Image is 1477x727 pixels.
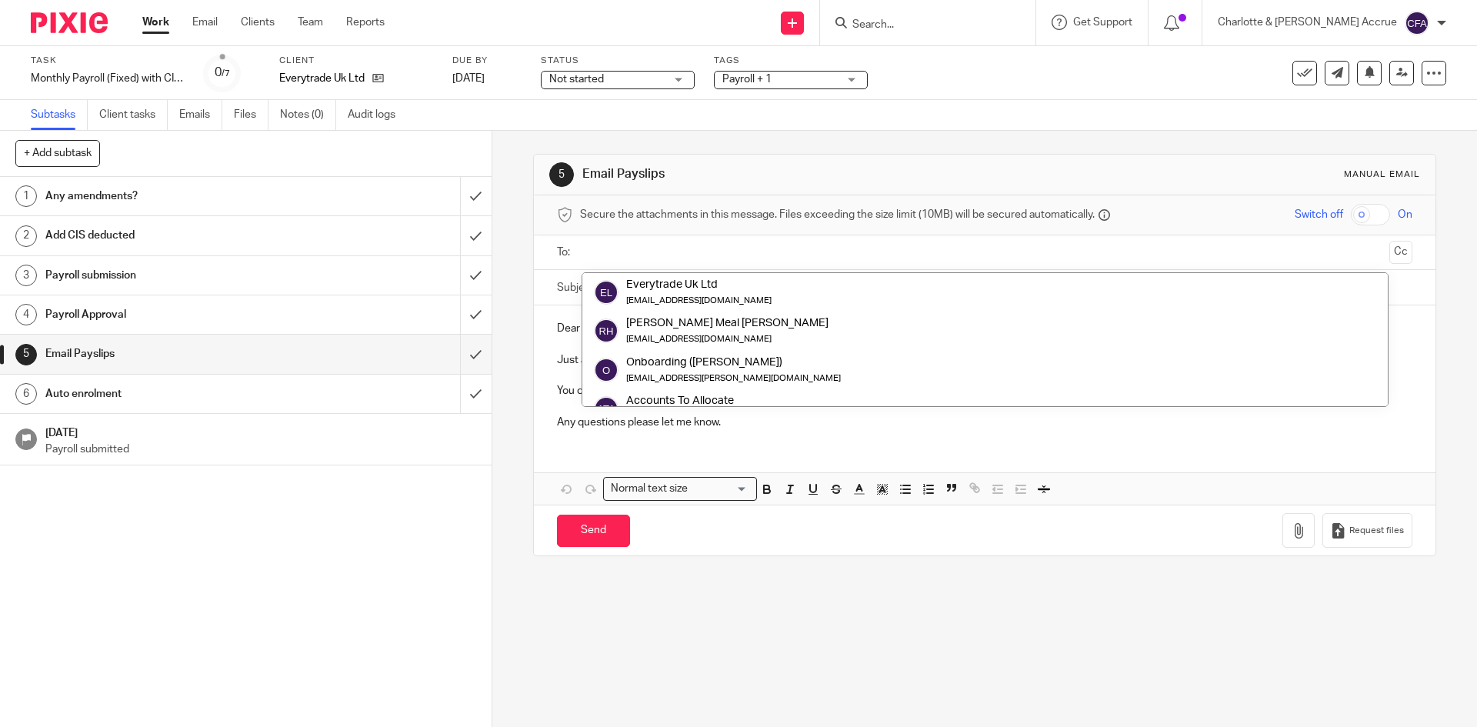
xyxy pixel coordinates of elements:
[15,225,37,247] div: 2
[626,277,772,292] div: Everytrade Uk Ltd
[722,74,772,85] span: Payroll + 1
[1389,241,1412,264] button: Cc
[452,73,485,84] span: [DATE]
[31,12,108,33] img: Pixie
[215,64,230,82] div: 0
[348,100,407,130] a: Audit logs
[15,185,37,207] div: 1
[15,140,100,166] button: + Add subtask
[298,15,323,30] a: Team
[603,477,757,501] div: Search for option
[549,162,574,187] div: 5
[45,442,476,457] p: Payroll submitted
[626,335,772,343] small: [EMAIL_ADDRESS][DOMAIN_NAME]
[1218,15,1397,30] p: Charlotte & [PERSON_NAME] Accrue
[99,100,168,130] a: Client tasks
[1322,513,1412,548] button: Request files
[15,383,37,405] div: 6
[45,382,312,405] h1: Auto enrolment
[1295,207,1343,222] span: Switch off
[45,185,312,208] h1: Any amendments?
[1073,17,1132,28] span: Get Support
[626,296,772,305] small: [EMAIL_ADDRESS][DOMAIN_NAME]
[626,393,841,409] div: Accounts To Allocate
[1398,207,1412,222] span: On
[1349,525,1404,537] span: Request files
[580,207,1095,222] span: Secure the attachments in this message. Files exceeding the size limit (10MB) will be secured aut...
[45,342,312,365] h1: Email Payslips
[45,224,312,247] h1: Add CIS deducted
[234,100,268,130] a: Files
[626,374,841,382] small: [EMAIL_ADDRESS][PERSON_NAME][DOMAIN_NAME]
[15,265,37,286] div: 3
[626,315,829,331] div: [PERSON_NAME] Meal [PERSON_NAME]
[222,69,230,78] small: /7
[557,352,1412,368] p: Just a quick email to let you know the monthly payroll for [DATE] has been submitted.
[179,100,222,130] a: Emails
[714,55,868,67] label: Tags
[557,280,597,295] label: Subject:
[582,166,1018,182] h1: Email Payslips
[142,15,169,30] a: Work
[192,15,218,30] a: Email
[557,415,1412,430] p: Any questions please let me know.
[279,55,433,67] label: Client
[279,71,365,86] p: Everytrade Uk Ltd
[692,481,748,497] input: Search for option
[594,396,618,421] img: svg%3E
[557,321,1412,336] p: Dear [US_STATE]
[557,245,574,260] label: To:
[1344,168,1420,181] div: Manual email
[607,481,691,497] span: Normal text size
[557,515,630,548] input: Send
[31,100,88,130] a: Subtasks
[346,15,385,30] a: Reports
[594,358,618,382] img: svg%3E
[15,304,37,325] div: 4
[851,18,989,32] input: Search
[594,280,618,305] img: svg%3E
[280,100,336,130] a: Notes (0)
[1405,11,1429,35] img: svg%3E
[45,264,312,287] h1: Payroll submission
[31,55,185,67] label: Task
[594,318,618,343] img: svg%3E
[541,55,695,67] label: Status
[31,71,185,86] div: Monthly Payroll (Fixed) with CIS to include
[626,354,841,369] div: Onboarding ([PERSON_NAME])
[15,344,37,365] div: 5
[557,383,1412,399] p: You can find a copy of your payslips attached
[45,303,312,326] h1: Payroll Approval
[241,15,275,30] a: Clients
[452,55,522,67] label: Due by
[549,74,604,85] span: Not started
[45,422,476,441] h1: [DATE]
